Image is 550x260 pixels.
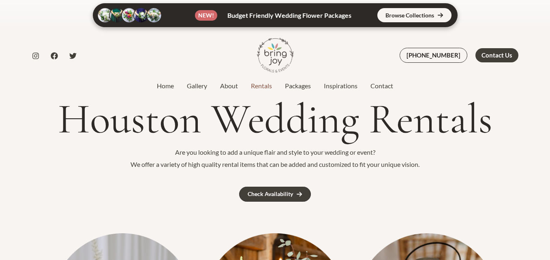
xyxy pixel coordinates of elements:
[248,191,293,197] div: Check Availability
[239,187,311,202] a: Check Availability
[214,81,244,91] a: About
[317,81,364,91] a: Inspirations
[278,81,317,91] a: Packages
[51,52,58,60] a: Facebook
[32,52,39,60] a: Instagram
[32,96,518,142] h1: Houston Wedding Rentals
[400,48,467,63] a: [PHONE_NUMBER]
[150,80,400,92] nav: Site Navigation
[69,52,77,60] a: Twitter
[257,37,293,73] img: Bring Joy
[32,146,518,170] p: Are you looking to add a unique flair and style to your wedding or event? We offer a variety of h...
[244,81,278,91] a: Rentals
[150,81,180,91] a: Home
[475,48,518,62] a: Contact Us
[180,81,214,91] a: Gallery
[364,81,400,91] a: Contact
